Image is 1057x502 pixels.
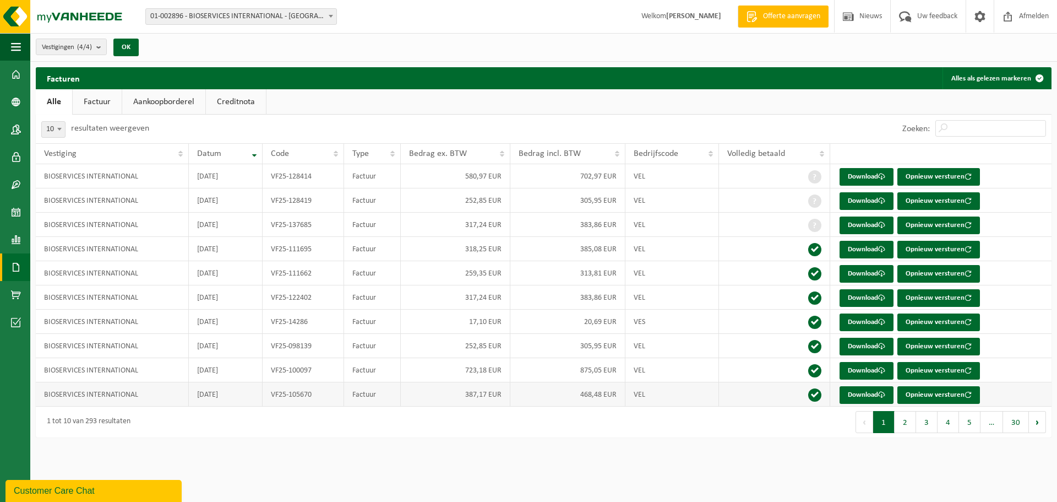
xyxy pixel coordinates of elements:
[897,241,980,258] button: Opnieuw versturen
[897,386,980,404] button: Opnieuw versturen
[666,12,721,20] strong: [PERSON_NAME]
[401,358,510,382] td: 723,18 EUR
[634,149,678,158] span: Bedrijfscode
[625,310,718,334] td: VES
[344,237,401,261] td: Factuur
[902,125,930,133] label: Zoeken:
[897,265,980,283] button: Opnieuw versturen
[271,149,289,158] span: Code
[41,412,130,432] div: 1 tot 10 van 293 resultaten
[727,149,785,158] span: Volledig betaald
[344,285,401,310] td: Factuur
[625,188,718,213] td: VEL
[897,362,980,380] button: Opnieuw versturen
[510,213,626,237] td: 383,86 EUR
[510,358,626,382] td: 875,05 EUR
[344,334,401,358] td: Factuur
[6,478,184,502] iframe: chat widget
[189,334,263,358] td: [DATE]
[401,334,510,358] td: 252,85 EUR
[401,261,510,285] td: 259,35 EUR
[510,382,626,407] td: 468,48 EUR
[897,217,980,234] button: Opnieuw versturen
[73,89,122,115] a: Factuur
[36,237,189,261] td: BIOSERVICES INTERNATIONAL
[36,382,189,407] td: BIOSERVICES INTERNATIONAL
[625,382,718,407] td: VEL
[344,164,401,188] td: Factuur
[409,149,467,158] span: Bedrag ex. BTW
[189,382,263,407] td: [DATE]
[36,89,72,115] a: Alle
[36,188,189,213] td: BIOSERVICES INTERNATIONAL
[401,285,510,310] td: 317,24 EUR
[897,314,980,331] button: Opnieuw versturen
[41,121,66,138] span: 10
[189,164,263,188] td: [DATE]
[873,411,895,433] button: 1
[36,164,189,188] td: BIOSERVICES INTERNATIONAL
[625,164,718,188] td: VEL
[1003,411,1029,433] button: 30
[36,67,91,89] h2: Facturen
[44,149,77,158] span: Vestiging
[760,11,823,22] span: Offerte aanvragen
[510,237,626,261] td: 385,08 EUR
[263,285,344,310] td: VF25-122402
[510,285,626,310] td: 383,86 EUR
[189,213,263,237] td: [DATE]
[840,192,893,210] a: Download
[344,382,401,407] td: Factuur
[401,310,510,334] td: 17,10 EUR
[36,39,107,55] button: Vestigingen(4/4)
[625,213,718,237] td: VEL
[401,213,510,237] td: 317,24 EUR
[897,168,980,186] button: Opnieuw versturen
[263,310,344,334] td: VF25-14286
[352,149,369,158] span: Type
[344,213,401,237] td: Factuur
[36,310,189,334] td: BIOSERVICES INTERNATIONAL
[625,285,718,310] td: VEL
[840,386,893,404] a: Download
[897,192,980,210] button: Opnieuw versturen
[263,334,344,358] td: VF25-098139
[510,164,626,188] td: 702,97 EUR
[206,89,266,115] a: Creditnota
[189,358,263,382] td: [DATE]
[189,285,263,310] td: [DATE]
[840,217,893,234] a: Download
[959,411,980,433] button: 5
[71,124,149,133] label: resultaten weergeven
[840,265,893,283] a: Download
[840,289,893,307] a: Download
[401,164,510,188] td: 580,97 EUR
[401,237,510,261] td: 318,25 EUR
[263,237,344,261] td: VF25-111695
[897,289,980,307] button: Opnieuw versturen
[36,285,189,310] td: BIOSERVICES INTERNATIONAL
[113,39,139,56] button: OK
[738,6,829,28] a: Offerte aanvragen
[401,188,510,213] td: 252,85 EUR
[77,44,92,51] count: (4/4)
[36,213,189,237] td: BIOSERVICES INTERNATIONAL
[1029,411,1046,433] button: Next
[897,338,980,355] button: Opnieuw versturen
[145,8,337,25] span: 01-002896 - BIOSERVICES INTERNATIONAL - VICHTE
[840,338,893,355] a: Download
[916,411,938,433] button: 3
[519,149,581,158] span: Bedrag incl. BTW
[625,261,718,285] td: VEL
[625,334,718,358] td: VEL
[36,334,189,358] td: BIOSERVICES INTERNATIONAL
[938,411,959,433] button: 4
[263,261,344,285] td: VF25-111662
[263,188,344,213] td: VF25-128419
[510,261,626,285] td: 313,81 EUR
[263,164,344,188] td: VF25-128414
[189,310,263,334] td: [DATE]
[840,362,893,380] a: Download
[42,39,92,56] span: Vestigingen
